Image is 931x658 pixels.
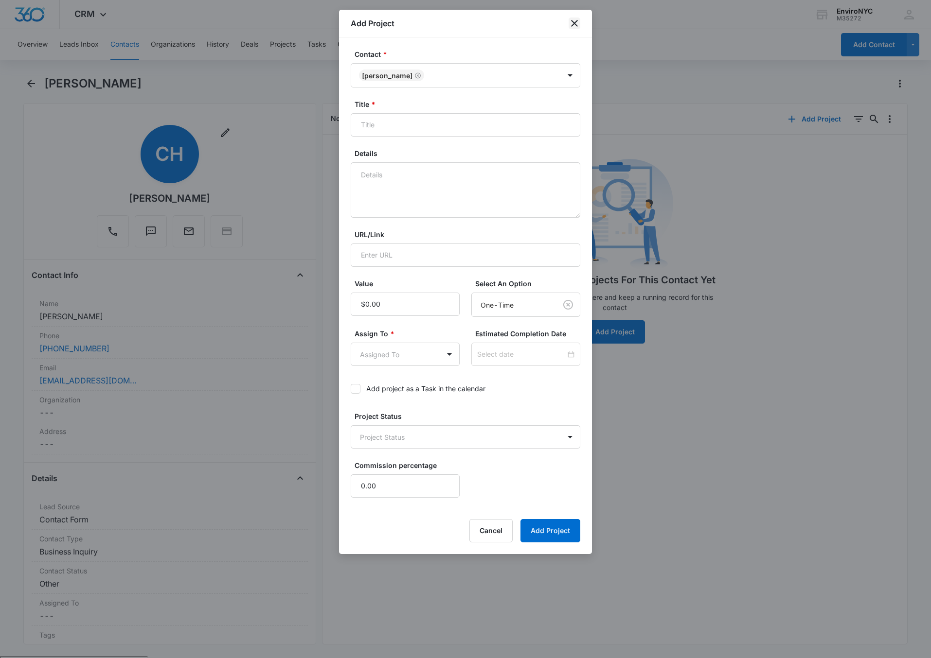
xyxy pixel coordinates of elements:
label: Assign To [355,329,464,339]
label: Estimated Completion Date [475,329,584,339]
div: [PERSON_NAME] [362,71,412,80]
input: Enter URL [351,243,580,267]
div: Add project as a Task in the calendar [366,383,485,394]
button: close [569,17,580,29]
label: Project Status [355,411,584,421]
label: Details [355,148,584,158]
label: Commission percentage [355,460,464,470]
input: Value [351,293,460,316]
label: Contact [355,49,584,59]
input: Title [351,113,580,137]
div: Remove Caroline Hopkins Legaspi [412,72,421,79]
label: Value [355,278,464,289]
label: Title [355,99,584,109]
label: Select An Option [475,278,584,289]
label: URL/Link [355,229,584,240]
h1: Add Project [351,17,394,29]
input: Select date [477,349,566,360]
button: Add Project [520,519,580,542]
button: Cancel [469,519,513,542]
input: Commission percentage [351,474,460,498]
button: Clear [560,297,576,312]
